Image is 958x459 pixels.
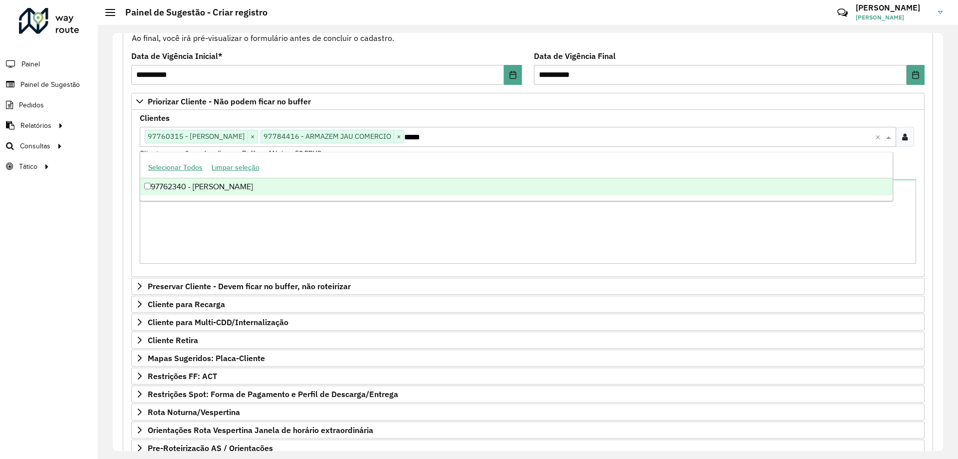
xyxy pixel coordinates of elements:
span: Clear all [875,131,884,143]
label: Data de Vigência Final [534,50,616,62]
span: [PERSON_NAME] [856,13,931,22]
a: Preservar Cliente - Devem ficar no buffer, não roteirizar [131,278,925,295]
a: Contato Rápido [832,2,853,23]
span: × [247,131,257,143]
label: Data de Vigência Inicial [131,50,223,62]
h2: Painel de Sugestão - Criar registro [115,7,267,18]
span: Orientações Rota Vespertina Janela de horário extraordinária [148,426,373,434]
button: Choose Date [504,65,522,85]
ng-dropdown-panel: Options list [140,152,893,201]
span: Restrições Spot: Forma de Pagamento e Perfil de Descarga/Entrega [148,390,398,398]
span: Priorizar Cliente - Não podem ficar no buffer [148,97,311,105]
button: Limpar seleção [207,160,264,175]
a: Mapas Sugeridos: Placa-Cliente [131,350,925,367]
small: Clientes que não podem ficar no Buffer – Máximo 50 PDVS [140,149,321,158]
a: Cliente Retira [131,332,925,349]
span: Rota Noturna/Vespertina [148,408,240,416]
a: Cliente para Recarga [131,296,925,313]
span: Tático [19,161,37,172]
span: Consultas [20,141,50,151]
span: 97760315 - [PERSON_NAME] [145,130,247,142]
span: Pedidos [19,100,44,110]
span: Painel [21,59,40,69]
a: Priorizar Cliente - Não podem ficar no buffer [131,93,925,110]
span: Cliente para Recarga [148,300,225,308]
span: Restrições FF: ACT [148,372,217,380]
a: Pre-Roteirização AS / Orientações [131,440,925,457]
span: Mapas Sugeridos: Placa-Cliente [148,354,265,362]
a: Rota Noturna/Vespertina [131,404,925,421]
span: Painel de Sugestão [20,79,80,90]
span: × [394,131,404,143]
span: Preservar Cliente - Devem ficar no buffer, não roteirizar [148,282,351,290]
button: Selecionar Todos [144,160,207,175]
label: Clientes [140,112,170,124]
a: Orientações Rota Vespertina Janela de horário extraordinária [131,422,925,439]
span: Cliente Retira [148,336,198,344]
span: Pre-Roteirização AS / Orientações [148,444,273,452]
span: Cliente para Multi-CDD/Internalização [148,318,288,326]
a: Restrições Spot: Forma de Pagamento e Perfil de Descarga/Entrega [131,386,925,403]
span: Relatórios [20,120,51,131]
div: 97762340 - [PERSON_NAME] [140,178,893,195]
span: 97784416 - ARMAZEM JAU COMERCIO [261,130,394,142]
div: Priorizar Cliente - Não podem ficar no buffer [131,110,925,277]
a: Restrições FF: ACT [131,368,925,385]
button: Choose Date [907,65,925,85]
a: Cliente para Multi-CDD/Internalização [131,314,925,331]
h3: [PERSON_NAME] [856,3,931,12]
